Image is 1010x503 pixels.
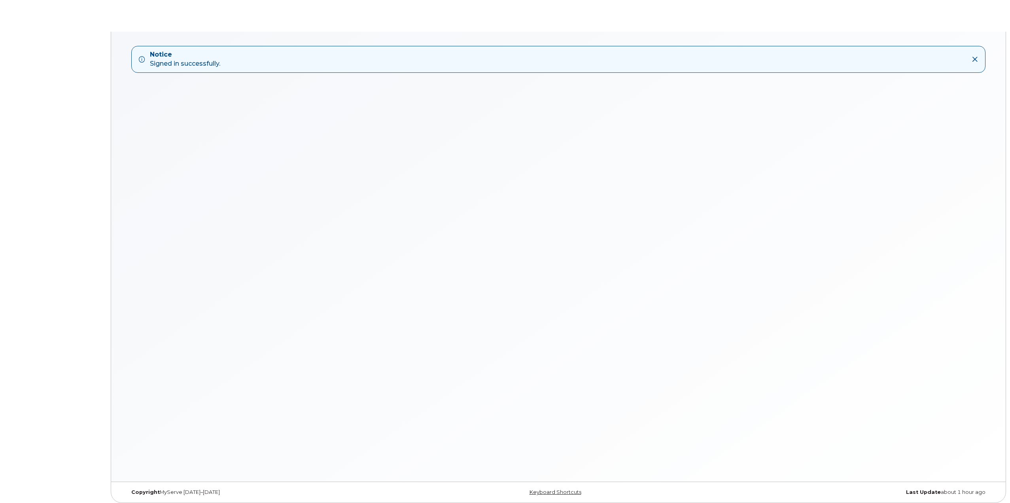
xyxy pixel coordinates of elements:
[150,50,220,59] strong: Notice
[125,489,414,495] div: MyServe [DATE]–[DATE]
[703,489,991,495] div: about 1 hour ago
[150,50,220,68] div: Signed in successfully.
[131,489,160,495] strong: Copyright
[906,489,941,495] strong: Last Update
[530,489,581,495] a: Keyboard Shortcuts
